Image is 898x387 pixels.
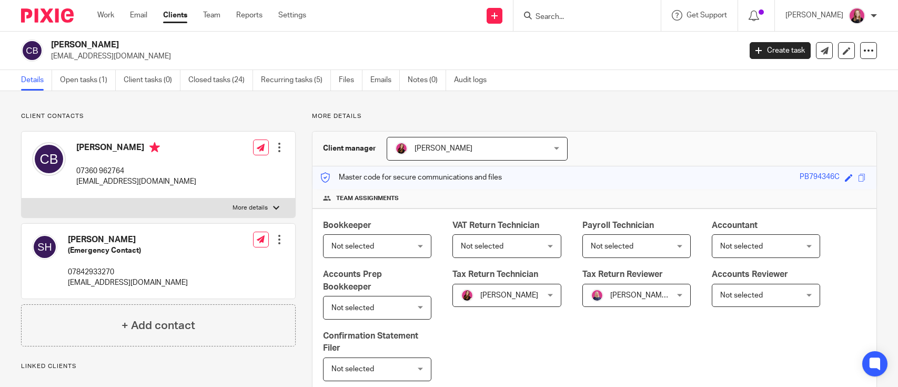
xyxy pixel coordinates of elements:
span: Not selected [331,243,374,250]
span: Bookkeeper [323,221,371,230]
a: Open tasks (1) [60,70,116,91]
p: More details [233,204,268,212]
a: Clients [163,10,187,21]
span: Tax Return Technician [452,270,538,279]
p: 07360 962764 [76,166,196,176]
a: Work [97,10,114,21]
a: Audit logs [454,70,495,91]
span: [PERSON_NAME] [480,292,538,299]
span: Not selected [331,365,374,373]
p: 07842933270 [68,267,188,277]
p: More details [312,112,877,121]
p: Client contacts [21,112,296,121]
span: [PERSON_NAME] FCCA [610,292,689,299]
a: Notes (0) [408,70,446,91]
h2: [PERSON_NAME] [51,39,597,51]
span: Accounts Prep Bookkeeper [323,270,382,291]
a: Emails [370,70,400,91]
a: Files [339,70,362,91]
i: Primary [149,142,160,153]
img: svg%3E [21,39,43,62]
a: Client tasks (0) [124,70,180,91]
input: Search [534,13,629,22]
p: [EMAIL_ADDRESS][DOMAIN_NAME] [68,277,188,288]
span: Not selected [720,292,763,299]
a: Reports [236,10,263,21]
img: Team%20headshots.png [849,7,865,24]
img: svg%3E [32,142,66,176]
a: Team [203,10,220,21]
span: Confirmation Statement Filer [323,332,418,352]
a: Details [21,70,52,91]
h4: [PERSON_NAME] [76,142,196,155]
h5: (Emergency Contact) [68,245,188,256]
span: Not selected [591,243,633,250]
h4: + Add contact [122,317,195,334]
img: 21.png [395,142,408,155]
img: svg%3E [32,234,57,260]
span: Accounts Reviewer [712,270,788,279]
a: Recurring tasks (5) [261,70,331,91]
span: Team assignments [336,194,399,203]
span: Accountant [712,221,758,230]
p: Master code for secure communications and files [320,172,502,183]
span: Not selected [331,304,374,312]
p: [EMAIL_ADDRESS][DOMAIN_NAME] [76,176,196,187]
a: Settings [278,10,306,21]
a: Create task [750,42,811,59]
img: Cheryl%20Sharp%20FCCA.png [591,289,603,302]
span: Payroll Technician [582,221,654,230]
span: Not selected [720,243,763,250]
span: VAT Return Technician [452,221,539,230]
a: Closed tasks (24) [188,70,253,91]
span: Not selected [461,243,503,250]
span: [PERSON_NAME] [415,145,472,152]
img: Pixie [21,8,74,23]
img: 21.png [461,289,473,302]
p: [PERSON_NAME] [785,10,843,21]
h4: [PERSON_NAME] [68,234,188,245]
span: Tax Return Reviewer [582,270,663,279]
h3: Client manager [323,143,376,154]
p: [EMAIL_ADDRESS][DOMAIN_NAME] [51,51,734,62]
span: Get Support [687,12,727,19]
a: Email [130,10,147,21]
p: Linked clients [21,362,296,371]
div: PB794346C [800,172,840,184]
